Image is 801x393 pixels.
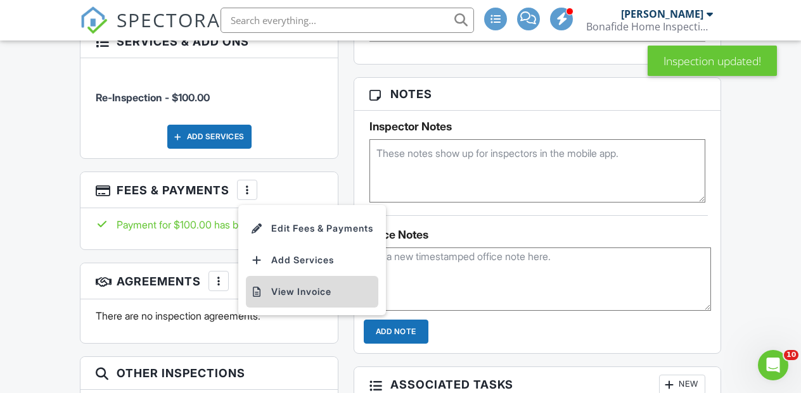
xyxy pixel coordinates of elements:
[80,17,221,44] a: SPECTORA
[354,78,721,111] h3: Notes
[167,125,252,149] div: Add Services
[390,376,513,393] span: Associated Tasks
[80,172,337,208] h3: Fees & Payments
[117,6,221,33] span: SPECTORA
[221,8,474,33] input: Search everything...
[80,263,337,299] h3: Agreements
[80,357,337,390] h3: Other Inspections
[784,350,798,360] span: 10
[758,350,788,380] iframe: Intercom live chat
[96,91,210,104] span: Re-Inspection - $100.00
[96,68,322,115] li: Service: Re-Inspection
[364,320,428,344] input: Add Note
[96,218,322,232] div: Payment for $100.00 has been received.
[369,120,705,133] h5: Inspector Notes
[80,6,108,34] img: The Best Home Inspection Software - Spectora
[364,228,711,241] div: Office Notes
[96,309,322,323] p: There are no inspection agreements.
[621,8,703,20] div: [PERSON_NAME]
[586,20,713,33] div: Bonafide Home Inspections
[648,46,777,76] div: Inspection updated!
